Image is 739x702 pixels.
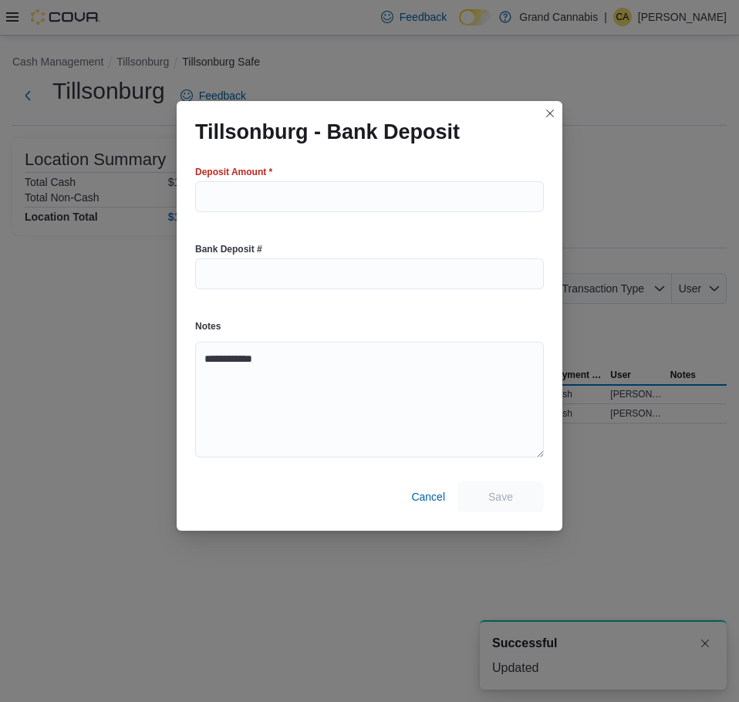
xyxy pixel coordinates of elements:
button: Save [457,481,544,512]
h1: Tillsonburg - Bank Deposit [195,120,460,144]
label: Bank Deposit # [195,243,262,255]
button: Cancel [405,481,451,512]
label: Deposit Amount * [195,166,272,178]
label: Notes [195,320,221,332]
button: Closes this modal window [541,104,559,123]
span: Cancel [411,489,445,505]
span: Save [488,489,513,505]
